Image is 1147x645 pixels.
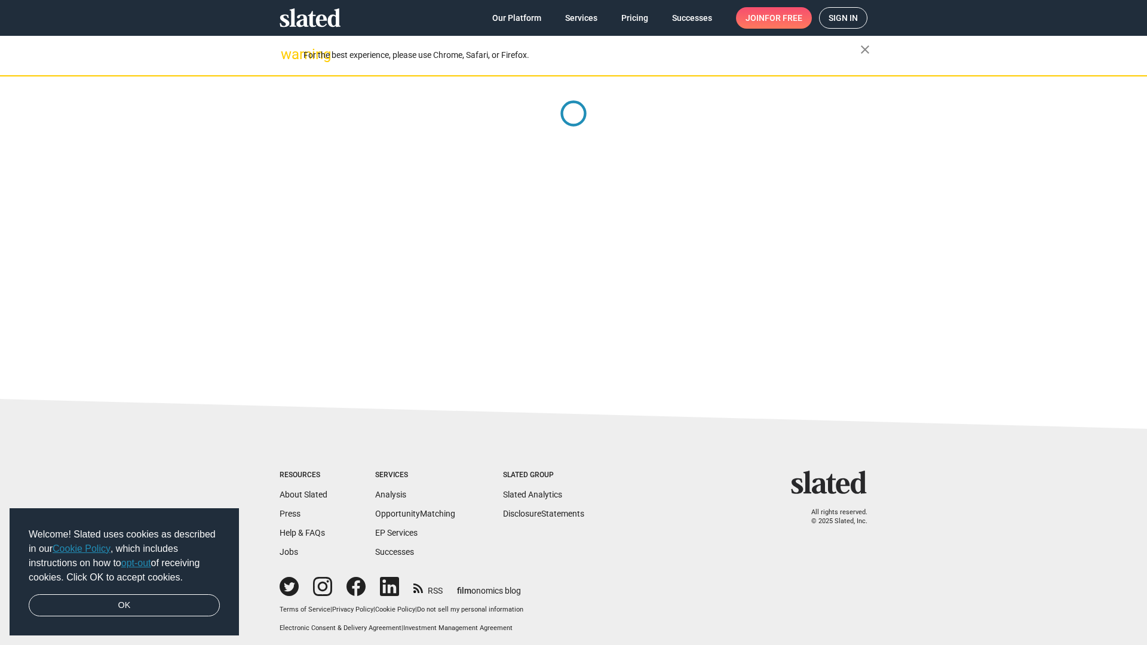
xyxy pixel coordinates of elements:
[417,606,523,615] button: Do not sell my personal information
[746,7,802,29] span: Join
[819,7,867,29] a: Sign in
[29,594,220,617] a: dismiss cookie message
[373,606,375,613] span: |
[375,471,455,480] div: Services
[503,490,562,499] a: Slated Analytics
[483,7,551,29] a: Our Platform
[375,606,415,613] a: Cookie Policy
[303,47,860,63] div: For the best experience, please use Chrome, Safari, or Firefox.
[663,7,722,29] a: Successes
[29,527,220,585] span: Welcome! Slated uses cookies as described in our , which includes instructions on how to of recei...
[330,606,332,613] span: |
[280,471,327,480] div: Resources
[765,7,802,29] span: for free
[280,606,330,613] a: Terms of Service
[672,7,712,29] span: Successes
[403,624,513,632] a: Investment Management Agreement
[53,543,111,554] a: Cookie Policy
[492,7,541,29] span: Our Platform
[332,606,373,613] a: Privacy Policy
[375,490,406,499] a: Analysis
[829,8,858,28] span: Sign in
[375,509,455,518] a: OpportunityMatching
[612,7,658,29] a: Pricing
[375,528,418,537] a: EP Services
[556,7,607,29] a: Services
[401,624,403,632] span: |
[280,490,327,499] a: About Slated
[281,47,295,62] mat-icon: warning
[736,7,812,29] a: Joinfor free
[457,576,521,597] a: filmonomics blog
[10,508,239,636] div: cookieconsent
[280,547,298,557] a: Jobs
[858,42,872,57] mat-icon: close
[565,7,597,29] span: Services
[121,558,151,568] a: opt-out
[413,578,443,597] a: RSS
[503,471,584,480] div: Slated Group
[457,586,471,595] span: film
[799,508,867,526] p: All rights reserved. © 2025 Slated, Inc.
[503,509,584,518] a: DisclosureStatements
[280,624,401,632] a: Electronic Consent & Delivery Agreement
[375,547,414,557] a: Successes
[415,606,417,613] span: |
[280,509,300,518] a: Press
[280,528,325,537] a: Help & FAQs
[621,7,648,29] span: Pricing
